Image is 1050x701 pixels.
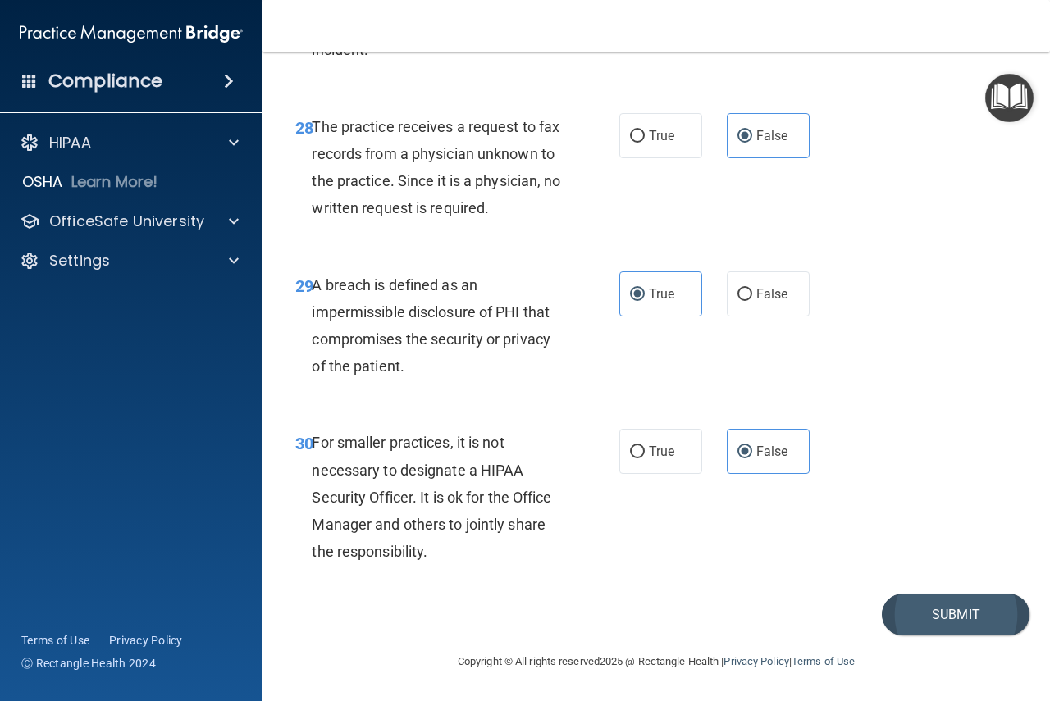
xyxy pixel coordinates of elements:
[20,251,239,271] a: Settings
[20,133,239,152] a: HIPAA
[49,133,91,152] p: HIPAA
[792,655,855,667] a: Terms of Use
[21,632,89,649] a: Terms of Use
[756,286,788,302] span: False
[649,286,674,302] span: True
[630,446,645,458] input: True
[20,212,239,231] a: OfficeSafe University
[49,212,204,231] p: OfficeSafe University
[630,289,645,301] input: True
[20,17,243,50] img: PMB logo
[649,444,674,459] span: True
[109,632,183,649] a: Privacy Policy
[312,276,550,376] span: A breach is defined as an impermissible disclosure of PHI that compromises the security or privac...
[737,289,752,301] input: False
[22,172,63,192] p: OSHA
[756,444,788,459] span: False
[49,251,110,271] p: Settings
[357,635,956,688] div: Copyright © All rights reserved 2025 @ Rectangle Health | |
[21,655,156,671] span: Ⓒ Rectangle Health 2024
[71,172,158,192] p: Learn More!
[985,74,1034,122] button: Open Resource Center
[882,594,1029,635] button: Submit
[756,128,788,143] span: False
[649,128,674,143] span: True
[630,130,645,143] input: True
[724,655,788,667] a: Privacy Policy
[312,118,560,217] span: The practice receives a request to fax records from a physician unknown to the practice. Since it...
[48,70,162,93] h4: Compliance
[312,434,551,560] span: For smaller practices, it is not necessary to designate a HIPAA Security Officer. It is ok for th...
[737,130,752,143] input: False
[737,446,752,458] input: False
[295,276,313,296] span: 29
[295,118,313,138] span: 28
[295,434,313,453] span: 30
